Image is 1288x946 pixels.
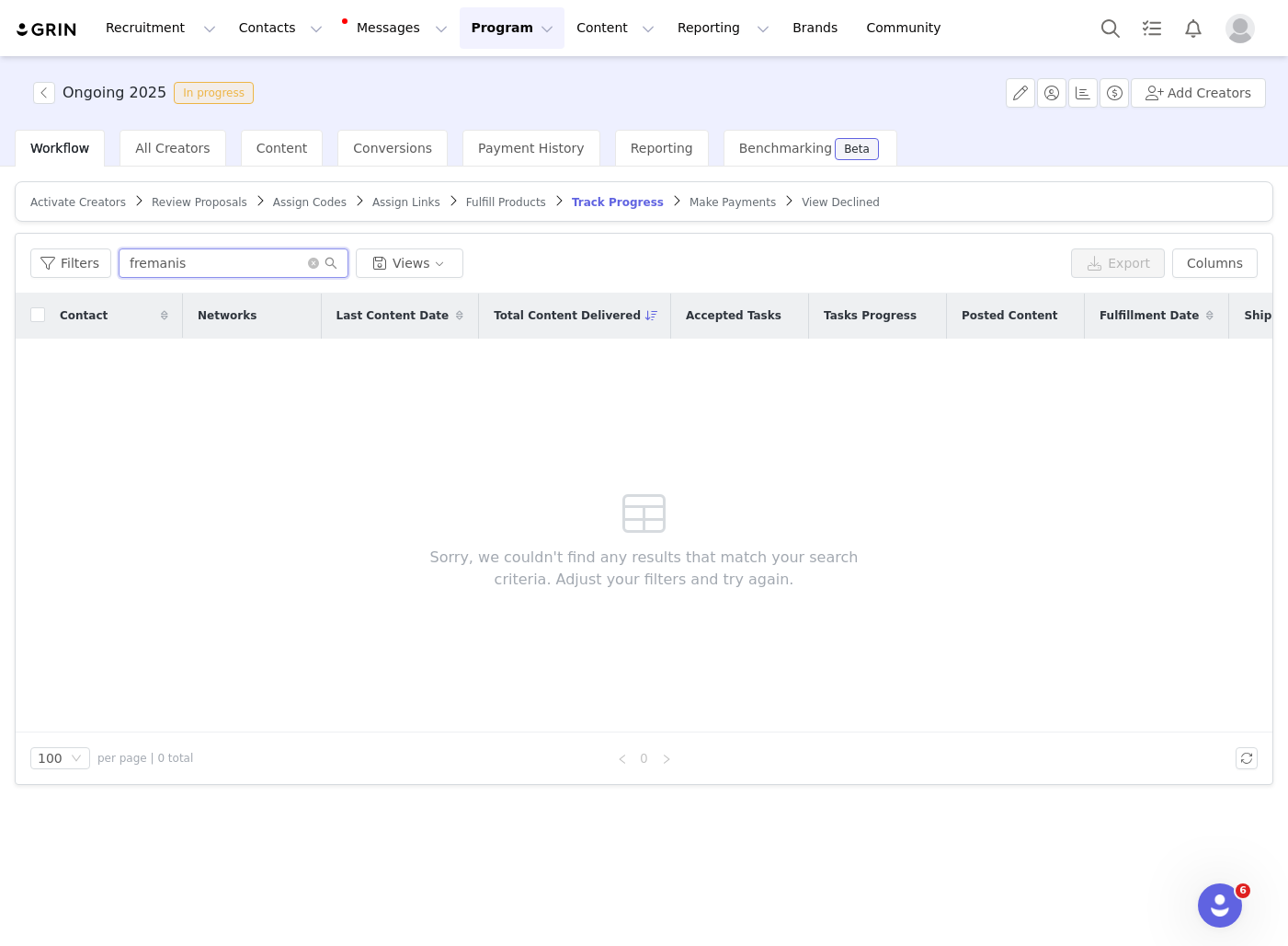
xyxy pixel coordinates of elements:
[356,248,463,278] button: Views
[1172,248,1258,278] button: Columns
[617,754,628,765] i: icon: left
[198,307,256,324] span: Networks
[15,21,79,39] img: grin logo
[30,248,111,278] button: Filters
[174,82,254,104] span: In progress
[856,7,961,49] a: Community
[739,141,832,156] span: Benchmarking
[661,754,672,765] i: icon: right
[1173,7,1214,49] button: Notifications
[631,141,693,156] span: Reporting
[690,196,776,209] span: Make Payments
[844,144,870,155] div: Beta
[1071,248,1165,278] button: Export
[372,196,440,209] span: Assign Links
[633,747,655,769] li: 0
[1225,14,1255,43] img: placeholder-profile.jpg
[686,307,781,324] span: Accepted Tasks
[466,196,546,209] span: Fulfill Products
[802,196,880,209] span: View Declined
[325,257,337,270] i: icon: search
[460,7,564,49] button: Program
[634,748,655,768] a: 0
[30,196,126,209] span: Activate Creators
[33,82,261,104] span: [object Object]
[97,750,193,767] span: per page | 0 total
[308,258,319,269] i: icon: close-circle
[565,7,666,49] button: Content
[1236,883,1250,898] span: 6
[71,753,82,766] i: icon: down
[1214,14,1273,43] button: Profile
[119,248,348,278] input: Search...
[611,747,633,769] li: Previous Page
[1132,7,1172,49] a: Tasks
[478,141,585,156] span: Payment History
[135,141,210,156] span: All Creators
[353,141,432,156] span: Conversions
[63,82,166,104] h3: Ongoing 2025
[38,748,63,768] div: 100
[228,7,334,49] button: Contacts
[962,307,1058,324] span: Posted Content
[402,547,886,591] span: Sorry, we couldn't find any results that match your search criteria. Adjust your filters and try ...
[667,7,781,49] button: Reporting
[494,307,641,324] span: Total Content Delivered
[781,7,854,49] a: Brands
[1090,7,1131,49] button: Search
[572,196,664,209] span: Track Progress
[60,307,108,324] span: Contact
[1100,307,1199,324] span: Fulfillment Date
[335,7,459,49] button: Messages
[273,196,347,209] span: Assign Codes
[1198,883,1242,928] iframe: Intercom live chat
[152,196,247,209] span: Review Proposals
[824,307,917,324] span: Tasks Progress
[336,307,450,324] span: Last Content Date
[1131,78,1266,108] button: Add Creators
[95,7,227,49] button: Recruitment
[256,141,308,156] span: Content
[655,747,678,769] li: Next Page
[30,141,89,156] span: Workflow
